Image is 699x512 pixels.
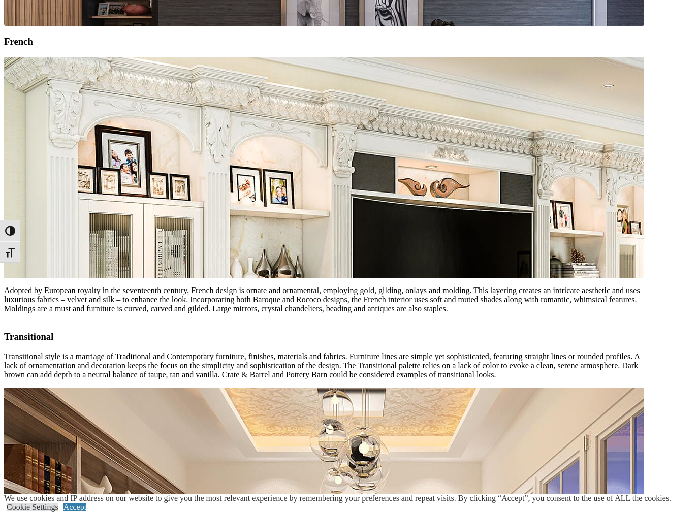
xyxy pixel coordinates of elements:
[4,36,644,47] h3: French
[4,352,644,379] p: Transitional style is a marriage of Traditional and Contemporary furniture, finishes, materials a...
[4,286,644,313] p: Adopted by European royalty in the seventeenth century, French design is ornate and ornamental, e...
[7,503,58,511] a: Cookie Settings
[4,494,671,503] div: We use cookies and IP address on our website to give you the most relevant experience by remember...
[4,331,644,342] h3: Transitional
[63,503,86,511] a: Accept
